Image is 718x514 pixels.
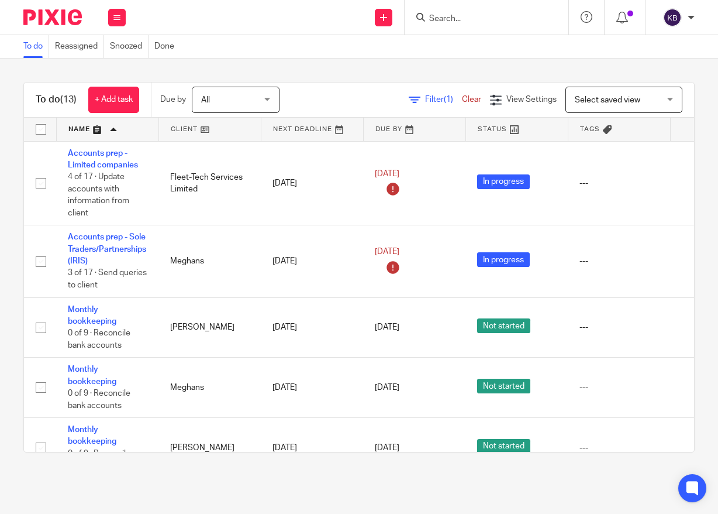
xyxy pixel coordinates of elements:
span: 0 of 9 · Reconcile bank accounts [68,389,130,410]
div: --- [579,177,658,189]
td: [PERSON_NAME] [158,418,261,478]
td: [DATE] [261,297,363,358]
img: Pixie [23,9,82,25]
td: Meghans [158,225,261,297]
span: Not started [477,439,530,454]
td: [DATE] [261,141,363,225]
span: Filter [425,95,462,104]
a: Monthly bookkeeping [68,365,116,385]
span: 3 of 17 · Send queries to client [68,269,147,290]
span: In progress [477,252,530,267]
span: [DATE] [375,444,399,452]
td: Meghans [158,358,261,418]
span: In progress [477,174,530,189]
div: --- [579,382,658,393]
td: [DATE] [261,358,363,418]
span: Not started [477,318,530,333]
span: [DATE] [375,383,399,392]
a: + Add task [88,87,139,113]
span: [DATE] [375,170,399,178]
span: 4 of 17 · Update accounts with information from client [68,173,129,217]
span: (1) [444,95,453,104]
img: svg%3E [663,8,682,27]
a: Reassigned [55,35,104,58]
p: Due by [160,94,186,105]
span: View Settings [506,95,557,104]
a: Snoozed [110,35,149,58]
a: To do [23,35,49,58]
span: (13) [60,95,77,104]
span: [DATE] [375,248,399,256]
div: --- [579,321,658,333]
span: 0 of 9 · Reconcile bank accounts [68,329,130,349]
span: [DATE] [375,323,399,331]
span: Select saved view [575,96,640,104]
span: 0 of 9 · Reconcile bank accounts [68,450,130,470]
div: --- [579,442,658,454]
a: Accounts prep - Limited companies [68,149,138,169]
h1: To do [36,94,77,106]
td: Fleet-Tech Services Limited [158,141,261,225]
span: Not started [477,379,530,393]
td: [DATE] [261,225,363,297]
span: All [201,96,210,104]
a: Done [154,35,180,58]
td: [PERSON_NAME] [158,297,261,358]
input: Search [428,14,533,25]
div: --- [579,255,658,267]
a: Accounts prep - Sole Traders/Partnerships (IRIS) [68,233,146,265]
a: Monthly bookkeeping [68,426,116,446]
a: Clear [462,95,481,104]
span: Tags [580,126,600,132]
a: Monthly bookkeeping [68,306,116,325]
td: [DATE] [261,418,363,478]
